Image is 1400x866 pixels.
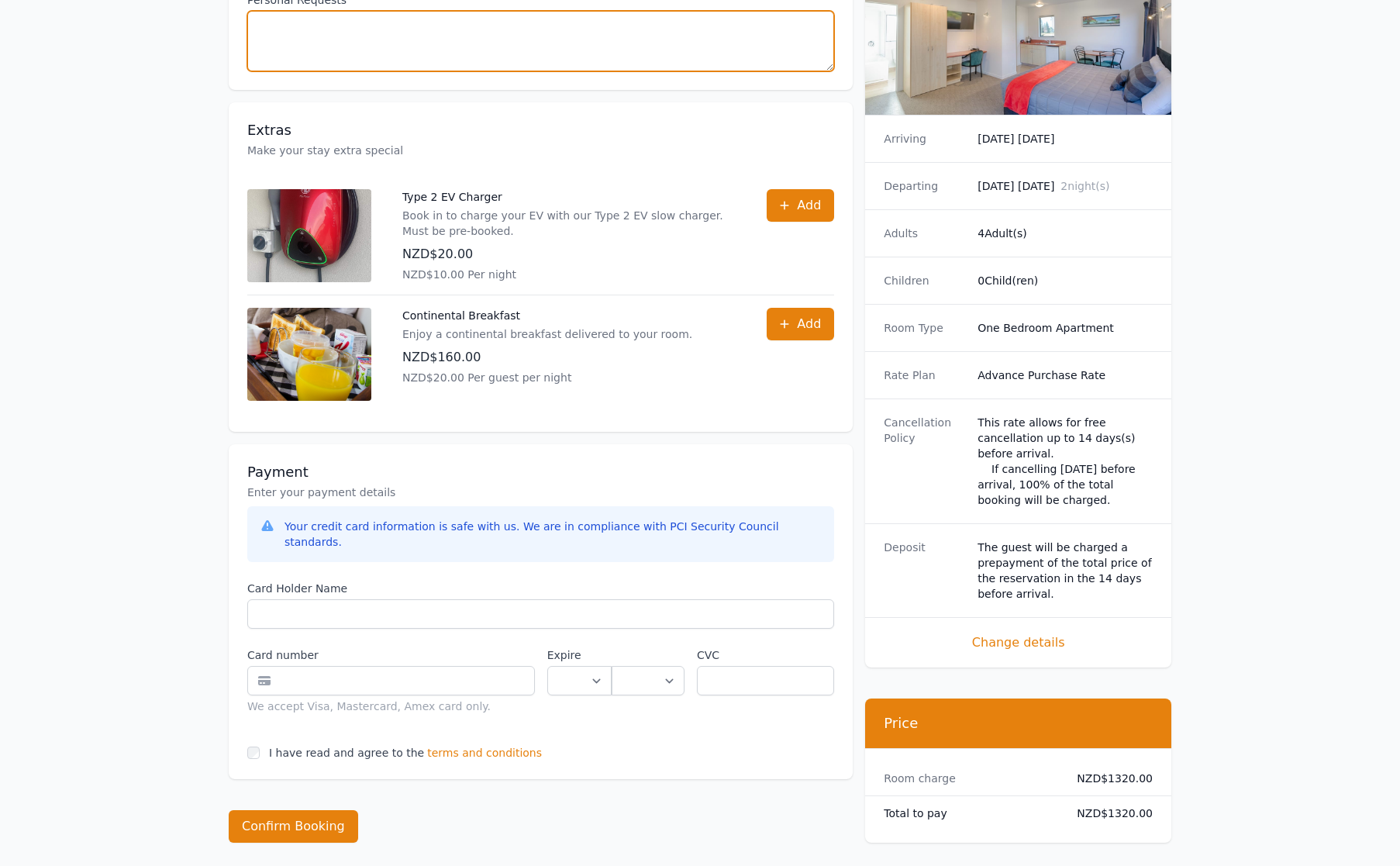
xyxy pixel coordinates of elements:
p: NZD$20.00 [402,245,736,264]
dd: NZD$1320.00 [1071,771,1153,786]
p: NZD$10.00 Per night [402,267,736,282]
p: Enjoy a continental breakfast delivered to your room. [402,326,692,342]
span: Add [797,196,821,215]
dd: [DATE] [DATE] [978,178,1153,194]
p: NZD$160.00 [402,348,692,367]
dt: Cancellation Policy [884,415,965,508]
label: . [612,647,684,663]
dt: Room Type [884,320,965,336]
img: Continental Breakfast [247,308,371,401]
p: Enter your payment details [247,485,834,500]
div: Your credit card information is safe with us. We are in compliance with PCI Security Council stan... [284,519,822,550]
dt: Total to pay [884,806,1059,821]
button: Add [767,308,834,340]
dd: 0 Child(ren) [978,273,1153,288]
span: terms and conditions [427,745,542,761]
button: Confirm Booking [229,810,358,843]
dt: Children [884,273,965,288]
dt: Adults [884,226,965,241]
p: Continental Breakfast [402,308,692,323]
h3: Payment [247,463,834,481]
label: Card Holder Name [247,581,834,596]
dt: Arriving [884,131,965,147]
div: This rate allows for free cancellation up to 14 days(s) before arrival. If cancelling [DATE] befo... [978,415,1153,508]
label: Card number [247,647,535,663]
p: NZD$20.00 Per guest per night [402,370,692,385]
label: Expire [547,647,612,663]
span: 2 night(s) [1060,180,1109,192]
dd: [DATE] [DATE] [978,131,1153,147]
p: Type 2 EV Charger [402,189,736,205]
dd: One Bedroom Apartment [978,320,1153,336]
dt: Rate Plan [884,367,965,383]
dd: NZD$1320.00 [1071,806,1153,821]
dt: Room charge [884,771,1059,786]
span: Change details [884,633,1153,652]
label: CVC [697,647,834,663]
dd: 4 Adult(s) [978,226,1153,241]
img: Type 2 EV Charger [247,189,371,282]
label: I have read and agree to the [269,747,424,759]
dd: The guest will be charged a prepayment of the total price of the reservation in the 14 days befor... [978,540,1153,602]
p: Book in to charge your EV with our Type 2 EV slow charger. Must be pre-booked. [402,208,736,239]
p: Make your stay extra special [247,143,834,158]
dd: Advance Purchase Rate [978,367,1153,383]
h3: Price [884,714,1153,733]
h3: Extras [247,121,834,140]
div: We accept Visa, Mastercard, Amex card only. [247,699,535,714]
span: Add [797,315,821,333]
dt: Departing [884,178,965,194]
button: Add [767,189,834,222]
dt: Deposit [884,540,965,602]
